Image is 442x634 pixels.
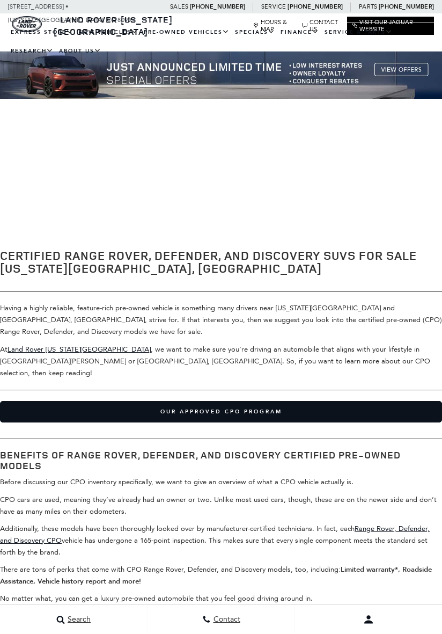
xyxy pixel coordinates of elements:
[278,23,322,42] a: Finance
[54,14,173,38] a: Land Rover [US_STATE][GEOGRAPHIC_DATA]
[295,606,442,633] button: user-profile-menu
[141,23,232,42] a: Pre-Owned Vehicles
[190,3,245,11] a: [PHONE_NUMBER]
[76,23,141,42] a: New Vehicles
[8,3,134,24] a: [STREET_ADDRESS] • [US_STATE][GEOGRAPHIC_DATA], CO 80905
[379,3,434,11] a: [PHONE_NUMBER]
[56,42,104,61] a: About Us
[8,23,76,42] a: EXPRESS STORE
[288,3,343,11] a: [PHONE_NUMBER]
[8,345,151,353] a: Land Rover [US_STATE][GEOGRAPHIC_DATA]
[302,19,342,33] a: Contact Us
[211,615,240,624] span: Contact
[322,23,395,42] a: Service & Parts
[232,23,278,42] a: Specials
[253,19,297,33] a: Hours & Map
[65,615,91,624] span: Search
[8,42,56,61] a: Research
[12,16,42,32] img: Land Rover
[12,16,42,32] a: land-rover
[8,23,434,61] nav: Main Navigation
[352,19,429,33] a: Visit Our Jaguar Website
